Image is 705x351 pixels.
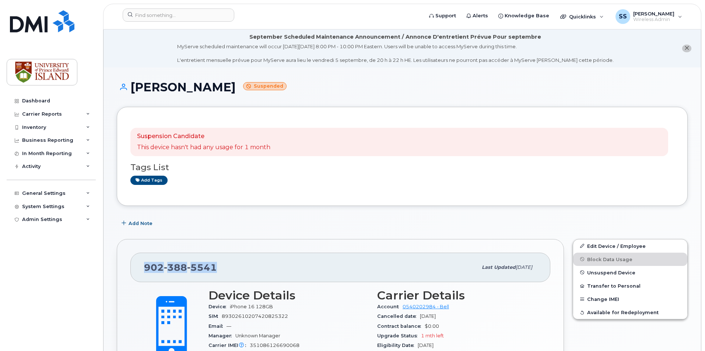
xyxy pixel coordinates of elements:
span: 89302610207420825322 [222,313,288,319]
span: Last updated [482,264,516,270]
span: [DATE] [420,313,436,319]
p: This device hasn't had any usage for 1 month [137,143,270,152]
span: Account [377,304,403,309]
h3: Carrier Details [377,289,537,302]
span: 902 [144,262,217,273]
span: Unsuspend Device [587,270,635,275]
span: [DATE] [418,343,434,348]
button: Change IMEI [573,292,687,306]
h1: [PERSON_NAME] [117,81,688,94]
span: 388 [164,262,187,273]
span: Contract balance [377,323,425,329]
span: $0.00 [425,323,439,329]
span: 351086126690068 [250,343,299,348]
span: Upgrade Status [377,333,421,338]
span: Carrier IMEI [208,343,250,348]
span: SIM [208,313,222,319]
span: 5541 [187,262,217,273]
a: 0540202984 - Bell [403,304,449,309]
button: Transfer to Personal [573,279,687,292]
span: Cancelled date [377,313,420,319]
span: 1 mth left [421,333,444,338]
span: Manager [208,333,235,338]
span: — [227,323,231,329]
div: MyServe scheduled maintenance will occur [DATE][DATE] 8:00 PM - 10:00 PM Eastern. Users will be u... [177,43,614,64]
a: Edit Device / Employee [573,239,687,253]
button: Add Note [117,217,159,230]
p: Suspension Candidate [137,132,270,141]
span: iPhone 16 128GB [230,304,273,309]
span: Add Note [129,220,152,227]
h3: Tags List [130,163,674,172]
h3: Device Details [208,289,368,302]
button: Block Data Usage [573,253,687,266]
button: close notification [682,45,691,52]
a: Add tags [130,176,168,185]
div: September Scheduled Maintenance Announcement / Annonce D'entretient Prévue Pour septembre [249,33,541,41]
button: Unsuspend Device [573,266,687,279]
small: Suspended [243,82,287,91]
span: Unknown Manager [235,333,280,338]
button: Available for Redeployment [573,306,687,319]
span: Email [208,323,227,329]
span: Available for Redeployment [587,310,659,315]
span: Device [208,304,230,309]
span: Eligibility Date [377,343,418,348]
span: [DATE] [516,264,532,270]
